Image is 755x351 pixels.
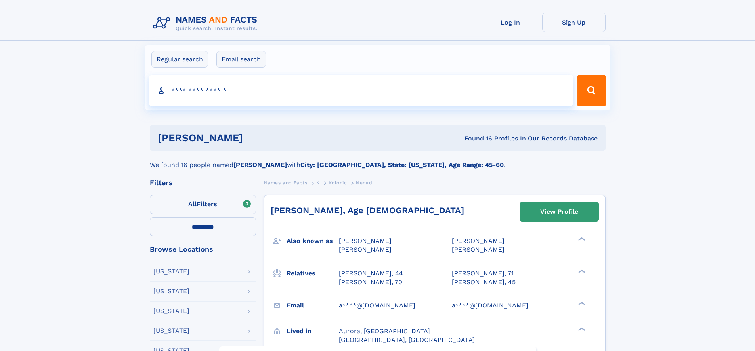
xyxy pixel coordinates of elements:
[577,75,606,106] button: Search Button
[339,336,475,343] span: [GEOGRAPHIC_DATA], [GEOGRAPHIC_DATA]
[339,278,402,286] a: [PERSON_NAME], 70
[452,246,505,253] span: [PERSON_NAME]
[356,180,372,186] span: Nenad
[150,13,264,34] img: Logo Names and Facts
[339,246,392,253] span: [PERSON_NAME]
[158,133,354,143] h1: [PERSON_NAME]
[576,269,586,274] div: ❯
[452,237,505,245] span: [PERSON_NAME]
[339,237,392,245] span: [PERSON_NAME]
[153,328,189,334] div: [US_STATE]
[354,134,598,143] div: Found 16 Profiles In Our Records Database
[576,301,586,306] div: ❯
[329,180,347,186] span: Kolonic
[151,51,208,68] label: Regular search
[316,178,320,188] a: K
[271,205,464,215] a: [PERSON_NAME], Age [DEMOGRAPHIC_DATA]
[264,178,308,188] a: Names and Facts
[576,326,586,332] div: ❯
[153,308,189,314] div: [US_STATE]
[287,267,339,280] h3: Relatives
[576,237,586,242] div: ❯
[452,269,514,278] a: [PERSON_NAME], 71
[153,288,189,294] div: [US_STATE]
[216,51,266,68] label: Email search
[149,75,573,106] input: search input
[287,299,339,312] h3: Email
[287,324,339,338] h3: Lived in
[153,268,189,275] div: [US_STATE]
[339,327,430,335] span: Aurora, [GEOGRAPHIC_DATA]
[188,200,197,208] span: All
[479,13,542,32] a: Log In
[542,13,606,32] a: Sign Up
[233,161,287,169] b: [PERSON_NAME]
[316,180,320,186] span: K
[339,269,403,278] a: [PERSON_NAME], 44
[520,202,598,221] a: View Profile
[540,203,578,221] div: View Profile
[329,178,347,188] a: Kolonic
[452,278,516,286] a: [PERSON_NAME], 45
[287,234,339,248] h3: Also known as
[150,246,256,253] div: Browse Locations
[150,179,256,186] div: Filters
[150,195,256,214] label: Filters
[300,161,504,169] b: City: [GEOGRAPHIC_DATA], State: [US_STATE], Age Range: 45-60
[150,151,606,170] div: We found 16 people named with .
